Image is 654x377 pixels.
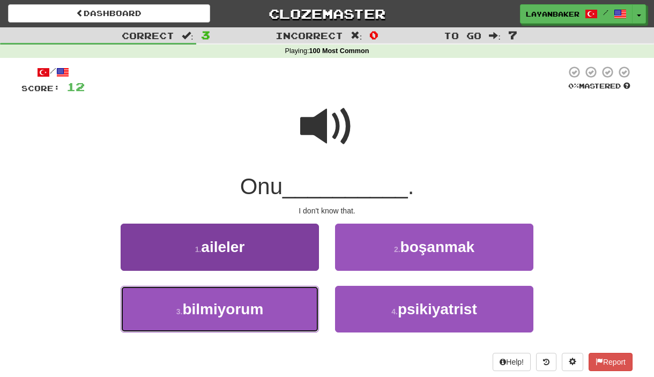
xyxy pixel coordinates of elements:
[493,353,531,371] button: Help!
[66,80,85,93] span: 12
[520,4,633,24] a: layanbaker /
[400,239,475,255] span: boşanmak
[568,82,579,90] span: 0 %
[276,30,343,41] span: Incorrect
[398,301,477,317] span: psikiyatrist
[508,28,517,41] span: 7
[121,224,319,270] button: 1.aileler
[201,28,210,41] span: 3
[566,82,633,91] div: Mastered
[335,286,533,332] button: 4.psikiyatrist
[226,4,428,23] a: Clozemaster
[182,301,263,317] span: bilmiyorum
[391,307,398,316] small: 4 .
[240,174,283,199] span: Onu
[369,28,378,41] span: 0
[201,239,244,255] span: aileler
[195,245,202,254] small: 1 .
[335,224,533,270] button: 2.boşanmak
[21,84,60,93] span: Score:
[283,174,408,199] span: __________
[444,30,481,41] span: To go
[21,65,85,79] div: /
[408,174,414,199] span: .
[309,47,369,55] strong: 100 Most Common
[394,245,400,254] small: 2 .
[603,9,608,16] span: /
[182,31,194,40] span: :
[21,205,633,216] div: I don't know that.
[176,307,183,316] small: 3 .
[489,31,501,40] span: :
[122,30,174,41] span: Correct
[351,31,362,40] span: :
[589,353,633,371] button: Report
[8,4,210,23] a: Dashboard
[121,286,319,332] button: 3.bilmiyorum
[536,353,556,371] button: Round history (alt+y)
[526,9,579,19] span: layanbaker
